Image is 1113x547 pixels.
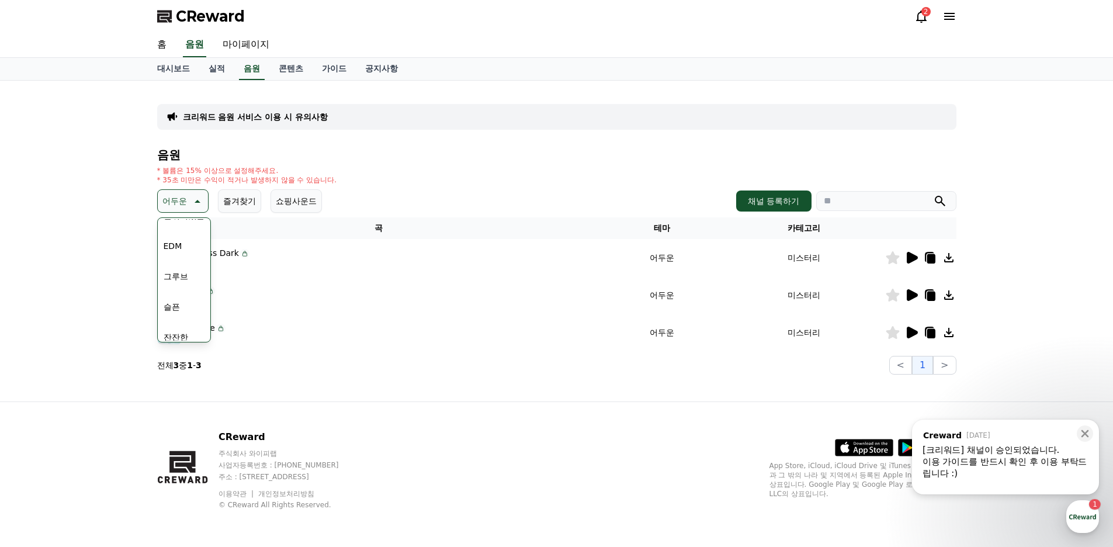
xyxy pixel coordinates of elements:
[157,175,337,185] p: * 35초 미만은 수익이 적거나 발생하지 않을 수 있습니다.
[219,461,361,470] p: 사업자등록번호 : [PHONE_NUMBER]
[183,33,206,57] a: 음원
[4,371,77,400] a: 홈
[157,148,956,161] h4: 음원
[159,264,193,289] button: 그루브
[107,389,121,398] span: 대화
[601,314,723,351] td: 어두운
[159,233,187,259] button: EDM
[157,217,601,239] th: 곡
[239,58,265,80] a: 음원
[157,166,337,175] p: * 볼륨은 15% 이상으로 설정해주세요.
[889,356,912,375] button: <
[186,247,239,259] p: Endless Dark
[723,239,885,276] td: 미스터리
[723,217,885,239] th: 카테고리
[119,370,123,379] span: 1
[159,294,185,320] button: 슬픈
[176,7,245,26] span: CReward
[159,324,193,350] button: 잔잔한
[921,7,931,16] div: 2
[933,356,956,375] button: >
[723,314,885,351] td: 미스터리
[269,58,313,80] a: 콘텐츠
[769,461,956,498] p: App Store, iCloud, iCloud Drive 및 iTunes Store는 미국과 그 밖의 나라 및 지역에서 등록된 Apple Inc.의 서비스 상표입니다. Goo...
[187,361,193,370] strong: 1
[199,58,234,80] a: 실적
[313,58,356,80] a: 가이드
[219,472,361,482] p: 주소 : [STREET_ADDRESS]
[157,7,245,26] a: CReward
[162,193,187,209] p: 어두운
[77,371,151,400] a: 1대화
[912,356,933,375] button: 1
[151,371,224,400] a: 설정
[258,490,314,498] a: 개인정보처리방침
[37,388,44,397] span: 홈
[914,9,928,23] a: 2
[181,388,195,397] span: 설정
[601,276,723,314] td: 어두운
[356,58,407,80] a: 공지사항
[148,58,199,80] a: 대시보드
[271,189,322,213] button: 쇼핑사운드
[196,361,202,370] strong: 3
[186,259,249,269] p: Flow J
[157,359,202,371] p: 전체 중 -
[219,449,361,458] p: 주식회사 와이피랩
[736,191,811,212] button: 채널 등록하기
[148,33,176,57] a: 홈
[218,189,261,213] button: 즐겨찾기
[174,361,179,370] strong: 3
[219,430,361,444] p: CReward
[219,500,361,510] p: © CReward All Rights Reserved.
[601,239,723,276] td: 어두운
[183,111,328,123] a: 크리워드 음원 서비스 이용 시 유의사항
[601,217,723,239] th: 테마
[219,490,255,498] a: 이용약관
[213,33,279,57] a: 마이페이지
[157,189,209,213] button: 어두운
[723,276,885,314] td: 미스터리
